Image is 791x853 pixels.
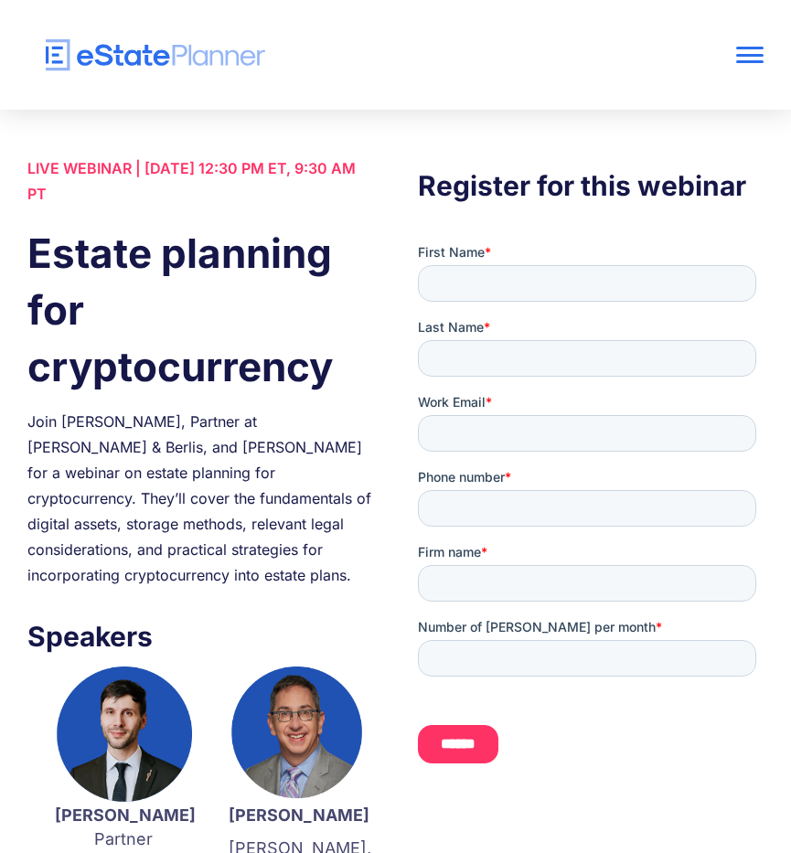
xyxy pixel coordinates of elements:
[55,805,196,825] strong: [PERSON_NAME]
[27,409,373,588] div: Join [PERSON_NAME], Partner at [PERSON_NAME] & Berlis, and [PERSON_NAME] for a webinar on estate ...
[55,804,192,851] p: Partner
[418,243,764,779] iframe: Form 0
[27,155,373,207] div: LIVE WEBINAR | [DATE] 12:30 PM ET, 9:30 AM PT
[229,805,369,825] strong: [PERSON_NAME]
[418,165,764,207] h3: Register for this webinar
[27,225,373,395] h1: Estate planning for cryptocurrency
[27,615,373,657] h3: Speakers
[27,39,616,71] a: home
